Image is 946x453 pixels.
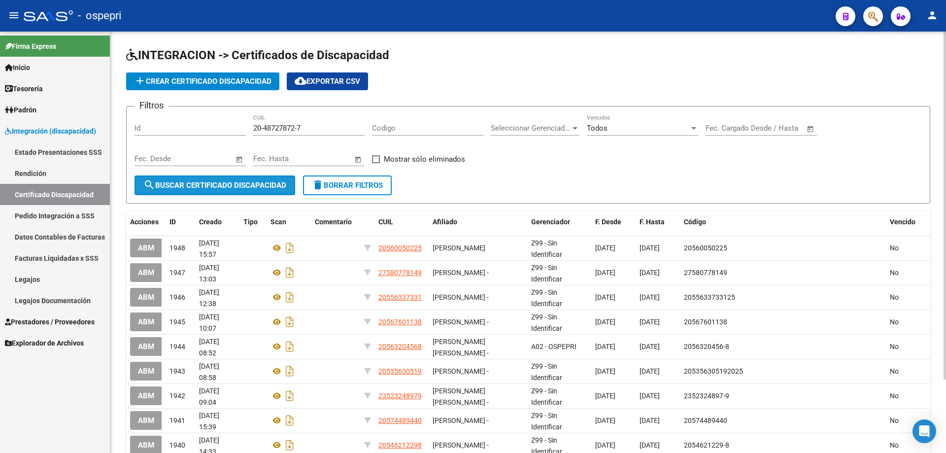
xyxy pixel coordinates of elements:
[312,181,383,190] span: Borrar Filtros
[531,387,562,406] span: Z99 - Sin Identificar
[433,293,489,301] span: [PERSON_NAME] -
[433,387,489,406] span: [PERSON_NAME] [PERSON_NAME] -
[267,211,311,233] datatable-header-cell: Scan
[130,313,162,331] button: ABM
[130,362,162,380] button: ABM
[890,218,915,226] span: Vencido
[684,218,706,226] span: Código
[684,417,727,424] span: 20574489440
[183,154,231,163] input: Fecha fin
[126,211,166,233] datatable-header-cell: Acciones
[595,367,615,375] span: [DATE]
[531,412,562,431] span: Z99 - Sin Identificar
[234,154,245,165] button: Open calendar
[199,264,219,283] span: [DATE] 13:03
[378,269,422,277] span: 27580778149
[5,338,84,348] span: Explorador de Archivos
[433,318,489,326] span: [PERSON_NAME] -
[378,367,422,375] span: 20535630519
[130,218,159,226] span: Acciones
[5,105,36,115] span: Padrón
[169,367,185,375] span: 1943
[890,269,899,277] span: No
[890,343,899,350] span: No
[253,154,293,163] input: Fecha inicio
[135,154,174,163] input: Fecha inicio
[640,441,660,449] span: [DATE]
[926,9,938,21] mat-icon: person
[138,343,154,351] span: ABM
[311,211,360,233] datatable-header-cell: Comentario
[283,363,296,379] i: Descargar documento
[5,126,96,137] span: Integración (discapacidad)
[531,264,562,283] span: Z99 - Sin Identificar
[169,293,185,301] span: 1946
[138,318,154,327] span: ABM
[169,269,185,277] span: 1947
[199,387,219,406] span: [DATE] 09:04
[595,218,621,226] span: F. Desde
[8,9,20,21] mat-icon: menu
[433,417,489,424] span: [PERSON_NAME] -
[640,318,660,326] span: [DATE]
[591,211,636,233] datatable-header-cell: F. Desde
[531,362,562,382] span: Z99 - Sin Identificar
[433,338,489,357] span: [PERSON_NAME] [PERSON_NAME] -
[378,392,422,400] span: 23523248979
[433,218,457,226] span: Afiliado
[199,288,219,308] span: [DATE] 12:38
[243,218,258,226] span: Tipo
[684,343,729,350] span: 2056320456-8
[143,179,155,191] mat-icon: search
[169,441,185,449] span: 1940
[287,72,368,90] button: Exportar CSV
[890,244,899,252] span: No
[912,419,936,443] div: Open Intercom Messenger
[805,123,816,135] button: Open calendar
[169,218,176,226] span: ID
[195,211,239,233] datatable-header-cell: Creado
[199,412,219,431] span: [DATE] 15:39
[283,339,296,354] i: Descargar documento
[199,338,219,357] span: [DATE] 08:52
[130,337,162,355] button: ABM
[283,314,296,330] i: Descargar documento
[130,411,162,429] button: ABM
[295,77,360,86] span: Exportar CSV
[138,244,154,253] span: ABM
[353,154,364,165] button: Open calendar
[531,239,562,258] span: Z99 - Sin Identificar
[684,269,727,277] span: 27580778149
[433,441,489,449] span: [PERSON_NAME] -
[684,441,729,449] span: 2054621229-8
[315,218,352,226] span: Comentario
[143,181,286,190] span: Buscar Certificado Discapacidad
[684,392,729,400] span: 2352324897-9
[169,343,185,350] span: 1944
[640,367,660,375] span: [DATE]
[640,244,660,252] span: [DATE]
[130,239,162,257] button: ABM
[680,211,886,233] datatable-header-cell: Código
[531,288,562,308] span: Z99 - Sin Identificar
[595,343,615,350] span: [DATE]
[595,417,615,424] span: [DATE]
[754,124,802,133] input: Fecha fin
[531,313,562,332] span: Z99 - Sin Identificar
[640,417,660,424] span: [DATE]
[199,313,219,332] span: [DATE] 10:07
[378,293,422,301] span: 20556337331
[134,77,271,86] span: Crear Certificado Discapacidad
[890,367,899,375] span: No
[640,293,660,301] span: [DATE]
[433,244,485,252] span: [PERSON_NAME]
[531,343,576,350] span: A02 - OSPEPRI
[706,124,745,133] input: Fecha inicio
[130,288,162,306] button: ABM
[295,75,306,87] mat-icon: cloud_download
[890,417,899,424] span: No
[312,179,324,191] mat-icon: delete
[138,293,154,302] span: ABM
[378,218,393,226] span: CUIL
[684,367,743,375] span: 205356305192025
